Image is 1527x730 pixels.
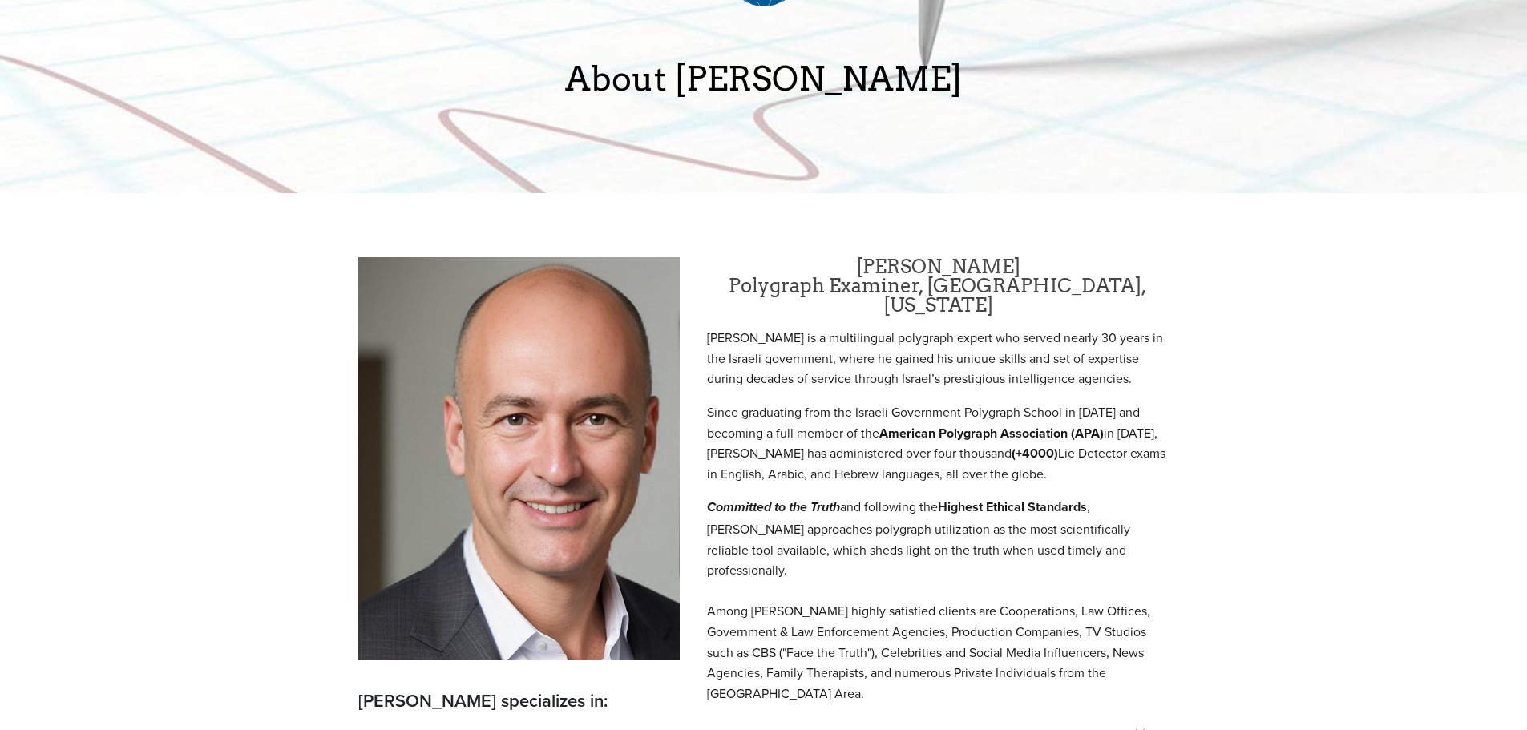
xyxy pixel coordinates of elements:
[707,500,840,516] em: Committed to the Truth
[358,60,1169,97] p: About [PERSON_NAME]
[707,328,1169,389] p: [PERSON_NAME] is a multilingual polygraph expert who served nearly 30 years in the Israeli govern...
[358,688,681,714] h3: [PERSON_NAME] specializes in:
[879,424,1104,442] strong: American Polygraph Association (APA)
[707,402,1169,484] p: Since graduating from the Israeli Government Polygraph School in [DATE] and becoming a full membe...
[938,498,1087,516] strong: Highest Ethical Standards
[707,257,1169,315] h1: [PERSON_NAME] Polygraph Examiner, [GEOGRAPHIC_DATA], [US_STATE]
[1012,444,1058,462] strong: (+4000)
